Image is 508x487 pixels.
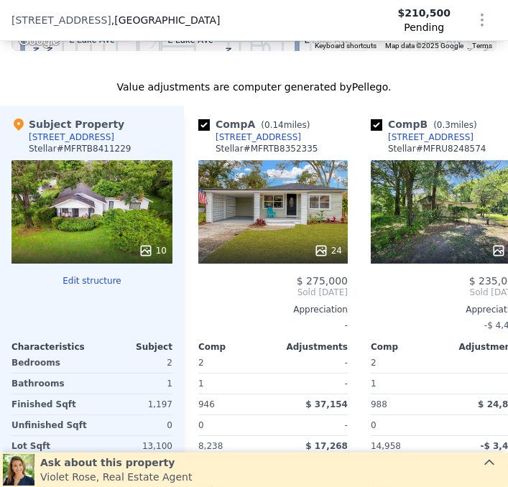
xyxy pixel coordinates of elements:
[305,441,348,451] span: $ 17,268
[428,120,482,130] span: ( miles)
[40,470,192,484] div: Violet Rose , Real Estate Agent
[92,341,172,353] div: Subject
[198,358,204,368] span: 2
[388,131,474,143] div: [STREET_ADDRESS]
[198,287,348,298] span: Sold [DATE]
[315,41,377,51] button: Keyboard shortcuts
[198,315,348,335] div: -
[371,420,377,430] span: 0
[198,341,273,353] div: Comp
[95,353,172,373] div: 2
[11,436,89,456] div: Lot Sqft
[40,455,192,470] div: Ask about this property
[371,374,443,394] div: 1
[276,415,348,435] div: -
[255,120,315,130] span: ( miles)
[11,394,89,414] div: Finished Sqft
[371,341,445,353] div: Comp
[198,399,215,409] span: 946
[371,131,474,143] a: [STREET_ADDRESS]
[314,243,342,258] div: 24
[305,399,348,409] span: $ 37,154
[95,436,172,456] div: 13,100
[11,275,172,287] button: Edit structure
[29,131,114,143] div: [STREET_ADDRESS]
[15,32,63,51] a: Open this area in Google Maps (opens a new window)
[11,117,124,131] div: Subject Property
[216,131,301,143] div: [STREET_ADDRESS]
[11,341,92,353] div: Characteristics
[404,20,444,34] span: Pending
[385,42,463,50] span: Map data ©2025 Google
[3,454,34,486] img: Violet Rose
[198,304,348,315] div: Appreciation
[198,374,270,394] div: 1
[139,243,167,258] div: 10
[95,394,172,414] div: 1,197
[11,353,89,373] div: Bedrooms
[264,120,284,130] span: 0.14
[472,42,492,50] a: Terms (opens in new tab)
[198,441,223,451] span: 8,238
[95,374,172,394] div: 1
[276,353,348,373] div: -
[198,117,315,131] div: Comp A
[11,374,89,394] div: Bathrooms
[397,6,451,20] span: $210,500
[198,420,204,430] span: 0
[111,13,221,27] span: , [GEOGRAPHIC_DATA]
[216,143,318,154] div: Stellar # MFRTB8352335
[11,415,89,435] div: Unfinished Sqft
[371,399,387,409] span: 988
[15,32,63,51] img: Google
[276,374,348,394] div: -
[388,143,486,154] div: Stellar # MFRU8248574
[371,358,377,368] span: 2
[95,415,172,435] div: 0
[468,6,497,34] button: Show Options
[437,120,451,130] span: 0.3
[198,131,301,143] a: [STREET_ADDRESS]
[371,441,401,451] span: 14,958
[11,13,111,27] span: [STREET_ADDRESS]
[29,143,131,154] div: Stellar # MFRTB8411229
[297,275,348,287] span: $ 275,000
[273,341,348,353] div: Adjustments
[371,117,483,131] div: Comp B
